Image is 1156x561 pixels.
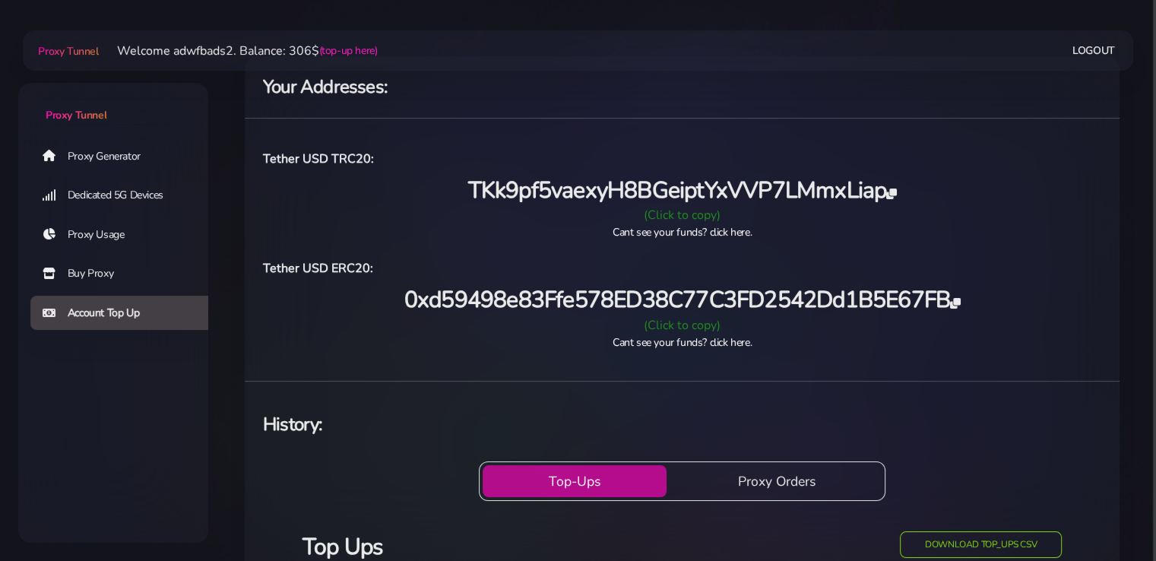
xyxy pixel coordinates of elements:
div: (Click to copy) [254,206,1110,224]
iframe: Webchat Widget [1082,487,1137,542]
button: Download top_ups CSV [900,531,1062,558]
h6: Tether USD ERC20: [263,258,1101,278]
li: Welcome adwfbads2. Balance: 306$ [99,42,378,60]
h6: Tether USD TRC20: [263,149,1101,169]
a: Cant see your funds? click here. [613,225,752,239]
a: Dedicated 5G Devices [30,178,220,213]
div: (Click to copy) [254,316,1110,334]
a: Proxy Usage [30,217,220,252]
button: Proxy Orders [673,465,882,497]
a: Proxy Tunnel [18,83,208,123]
h4: Your Addresses: [263,74,1101,100]
a: (top-up here) [319,43,378,59]
a: Cant see your funds? click here. [613,335,752,350]
a: Account Top Up [30,296,220,331]
a: Proxy Tunnel [35,39,98,63]
button: Top-Ups [483,465,667,497]
h4: History: [263,412,1101,437]
a: Proxy Generator [30,138,220,173]
span: TKk9pf5vaexyH8BGeiptYxVVP7LMmxLiap [467,175,896,206]
a: Logout [1072,36,1115,65]
span: Proxy Tunnel [46,108,106,122]
span: 0xd59498e83Ffe578ED38C77C3FD2542Dd1B5E67FB [404,284,961,315]
span: Proxy Tunnel [38,44,98,59]
a: Buy Proxy [30,256,220,291]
